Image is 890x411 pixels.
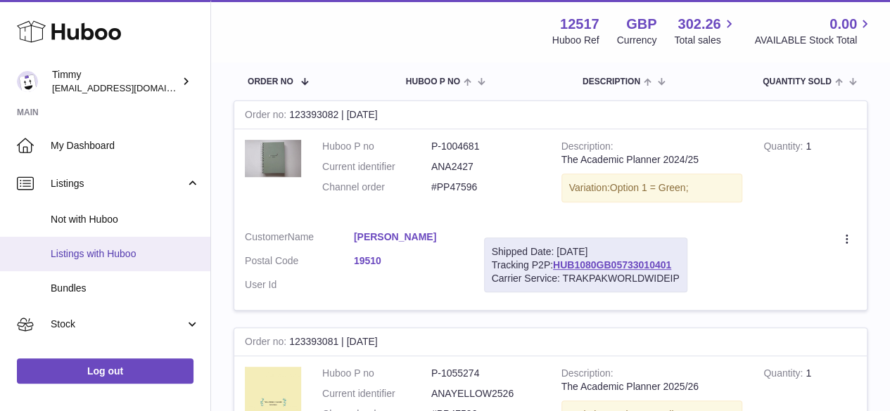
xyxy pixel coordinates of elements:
dd: ANAYELLOW2526 [431,387,540,400]
strong: Quantity [763,141,806,155]
div: 123393082 | [DATE] [234,101,867,129]
span: Bundles [51,282,200,295]
div: Currency [617,34,657,47]
strong: Quantity [763,367,806,382]
img: 125171723642010.png [245,140,301,177]
span: AVAILABLE Stock Total [754,34,873,47]
strong: Order no [245,109,289,124]
div: Timmy [52,68,179,95]
a: [PERSON_NAME] [354,230,463,244]
span: 302.26 [678,15,720,34]
a: 0.00 AVAILABLE Stock Total [754,15,873,47]
span: [EMAIL_ADDRESS][DOMAIN_NAME] [52,82,207,93]
dd: P-1055274 [431,367,540,380]
strong: 12517 [560,15,599,34]
div: Tracking P2P: [484,237,687,293]
span: Not with Huboo [51,213,200,226]
img: internalAdmin-12517@internal.huboo.com [17,71,38,92]
dt: Current identifier [322,160,431,174]
span: Stock [51,318,185,331]
div: 123393081 | [DATE] [234,328,867,356]
div: Carrier Service: TRAKPAKWORLDWIDEIP [492,272,680,285]
a: Log out [17,358,193,384]
dd: ANA2427 [431,160,540,174]
dt: Postal Code [245,254,354,271]
div: Huboo Ref [552,34,599,47]
span: Listings with Huboo [51,247,200,261]
div: Shipped Date: [DATE] [492,245,680,259]
strong: Description [561,367,614,382]
span: Customer [245,231,288,242]
dt: Current identifier [322,387,431,400]
span: Huboo P no [406,77,460,86]
span: 0.00 [829,15,857,34]
strong: Description [561,141,614,155]
a: 302.26 Total sales [674,15,737,47]
dt: User Id [245,278,354,292]
dt: Name [245,230,354,247]
span: Listings [51,177,185,190]
a: HUB1080GB05733010401 [553,259,671,270]
div: The Academic Planner 2024/25 [561,153,743,167]
td: 1 [753,129,867,220]
span: Option 1 = Green; [610,182,689,193]
div: The Academic Planner 2025/26 [561,380,743,393]
dt: Huboo P no [322,367,431,380]
a: 19510 [354,254,463,268]
dt: Channel order [322,181,431,194]
span: Quantity Sold [763,77,832,86]
div: Variation: [561,174,743,202]
span: Description [583,77,640,86]
strong: Order no [245,336,289,351]
dd: #PP47596 [431,181,540,194]
dd: P-1004681 [431,140,540,153]
dt: Huboo P no [322,140,431,153]
span: Order No [248,77,293,86]
strong: GBP [626,15,656,34]
span: Total sales [674,34,737,47]
span: My Dashboard [51,139,200,152]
